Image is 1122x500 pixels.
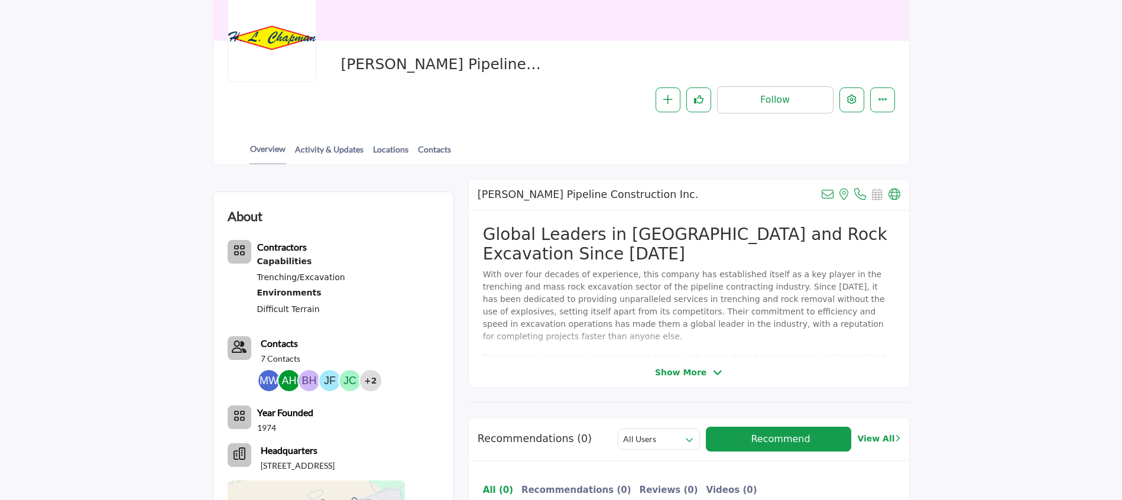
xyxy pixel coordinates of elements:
[839,87,864,112] button: Edit company
[257,285,345,301] div: Adaptability to diverse geographical, topographical, and environmental conditions for successful ...
[261,337,298,349] b: Contacts
[319,370,341,391] img: Jeff F.
[751,433,810,444] span: Recommend
[483,268,895,343] p: With over four decades of experience, this company has established itself as a key player in the ...
[478,189,698,201] h2: H.L. Chapman Pipeline Construction Inc.
[870,87,895,112] button: More details
[257,304,320,314] a: Difficult Terrain
[257,243,307,252] a: Contractors
[521,485,631,495] b: Recommendations (0)
[372,143,409,164] a: Locations
[623,433,656,445] h2: All Users
[228,336,251,360] a: Link of redirect to contact page
[261,443,317,457] b: Headquarters
[278,370,300,391] img: Amy H.
[483,225,895,264] h2: Global Leaders in [GEOGRAPHIC_DATA] and Rock Excavation Since [DATE]
[257,422,276,434] p: 1974
[294,143,364,164] a: Activity & Updates
[341,55,607,74] span: H.L. Chapman Pipeline Construction Inc.
[417,143,452,164] a: Contacts
[478,433,592,445] h2: Recommendations (0)
[640,485,698,495] b: Reviews (0)
[686,87,711,112] button: Like
[257,405,313,420] b: Year Founded
[857,433,900,445] a: View All
[228,443,251,467] button: Headquarter icon
[228,206,262,226] h2: About
[339,370,361,391] img: Jennifer C.
[483,485,513,495] b: All (0)
[249,142,286,164] a: Overview
[257,254,345,270] div: Specialized skills and equipment for executing complex projects using advanced techniques and met...
[261,353,300,365] a: 7 Contacts
[655,366,706,379] span: Show More
[257,285,345,301] a: Environments
[228,336,251,360] button: Contact-Employee Icon
[483,351,895,426] p: The company specializes in trenching and mass rock excavation, focusing solely on these critical ...
[257,241,307,252] b: Contractors
[618,428,699,450] button: All Users
[706,427,852,452] button: Recommend
[261,336,298,350] a: Contacts
[258,370,280,391] img: Michael W.
[299,370,320,391] img: Brandon H.
[257,254,345,270] a: Capabilities
[360,370,381,391] div: +2
[261,460,335,472] p: [STREET_ADDRESS]
[228,405,251,429] button: No of member icon
[717,86,834,113] button: Follow
[706,485,757,495] b: Videos (0)
[228,240,251,264] button: Category Icon
[257,272,345,282] a: Trenching/Excavation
